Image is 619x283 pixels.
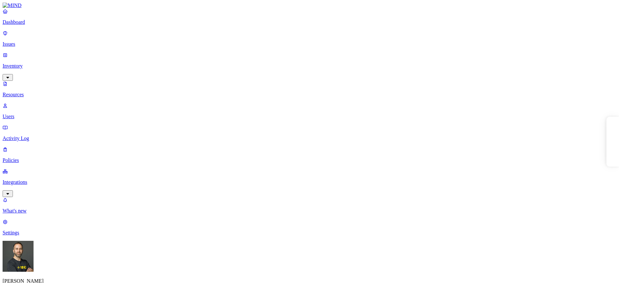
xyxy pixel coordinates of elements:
p: Dashboard [3,19,616,25]
a: Activity Log [3,125,616,141]
a: MIND [3,3,616,8]
p: Inventory [3,63,616,69]
p: What's new [3,208,616,214]
a: Integrations [3,168,616,196]
a: Settings [3,219,616,236]
p: Policies [3,157,616,163]
p: Settings [3,230,616,236]
a: Dashboard [3,8,616,25]
a: Inventory [3,52,616,80]
a: Users [3,103,616,119]
p: Integrations [3,179,616,185]
a: What's new [3,197,616,214]
a: Policies [3,146,616,163]
p: Activity Log [3,136,616,141]
a: Resources [3,81,616,98]
p: Resources [3,92,616,98]
p: Issues [3,41,616,47]
p: Users [3,114,616,119]
img: MIND [3,3,22,8]
a: Issues [3,30,616,47]
img: Tom Mayblum [3,241,34,272]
